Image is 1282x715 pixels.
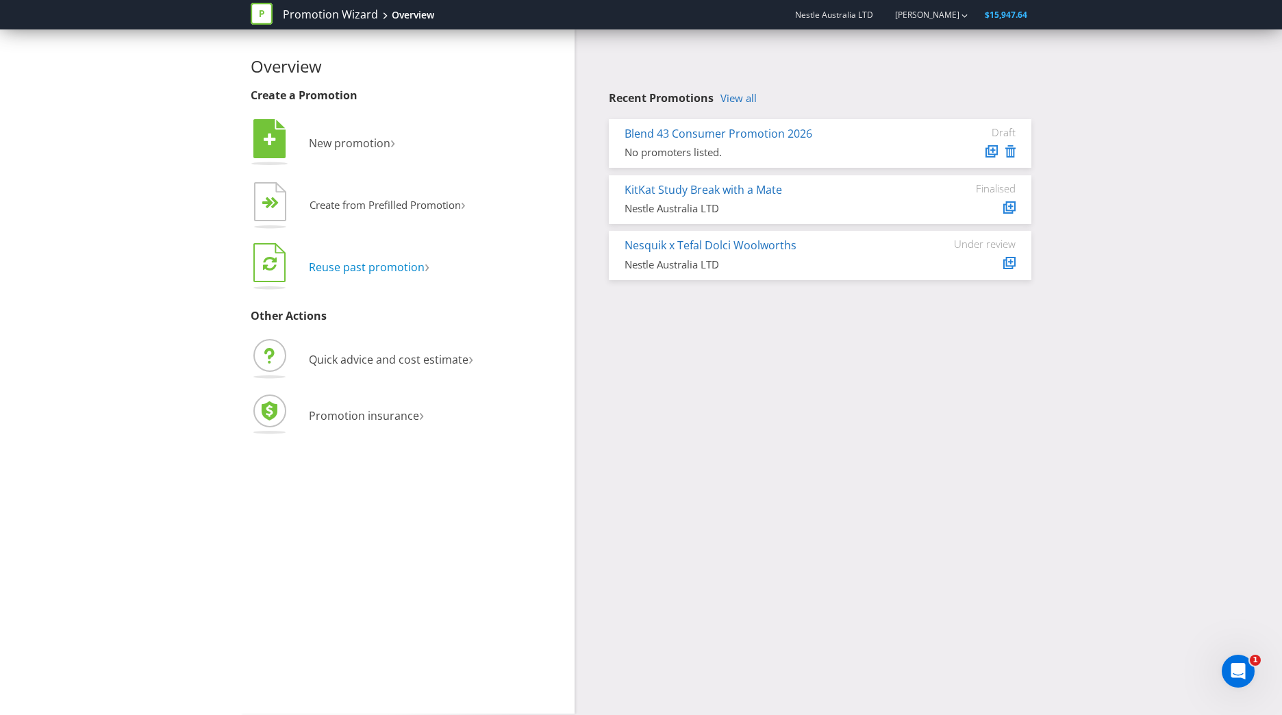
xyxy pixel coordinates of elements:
a: Promotion Wizard [283,7,378,23]
div: Overview [392,8,434,22]
div: No promoters listed. [625,145,913,160]
tspan:  [263,255,277,271]
span: Recent Promotions [609,90,714,105]
span: › [390,130,395,153]
iframe: Intercom live chat [1222,655,1255,688]
span: › [425,254,429,277]
span: Promotion insurance [309,408,419,423]
h3: Other Actions [251,310,564,323]
div: Nestle Australia LTD [625,258,913,272]
span: › [419,403,424,425]
span: $15,947.64 [985,9,1027,21]
span: › [468,347,473,369]
span: Quick advice and cost estimate [309,352,468,367]
h2: Overview [251,58,564,75]
h3: Create a Promotion [251,90,564,102]
a: Quick advice and cost estimate› [251,352,473,367]
span: Nestle Australia LTD [795,9,873,21]
span: New promotion [309,136,390,151]
span: Reuse past promotion [309,260,425,275]
a: [PERSON_NAME] [881,9,959,21]
div: Nestle Australia LTD [625,201,913,216]
span: Create from Prefilled Promotion [310,198,461,212]
div: Finalised [933,182,1016,195]
span: 1 [1250,655,1261,666]
button: Create from Prefilled Promotion› [251,179,466,234]
a: View all [720,92,757,104]
a: Blend 43 Consumer Promotion 2026 [625,126,812,141]
tspan:  [271,197,279,210]
a: Promotion insurance› [251,408,424,423]
div: Draft [933,126,1016,138]
a: Nesquik x Tefal Dolci Woolworths [625,238,796,253]
div: Under review [933,238,1016,250]
tspan:  [264,132,276,147]
span: › [461,193,466,214]
a: KitKat Study Break with a Mate [625,182,782,197]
